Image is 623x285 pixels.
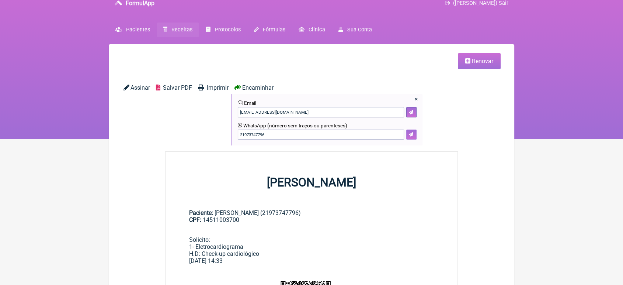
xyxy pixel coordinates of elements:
div: Solicito: 1- Eletrocardiograma H.D: Check-up cardiológico [189,229,434,257]
a: Encaminhar [234,84,274,91]
span: Protocolos [215,27,241,33]
span: Assinar [130,84,150,91]
h1: [PERSON_NAME] [166,175,457,189]
span: Renovar [472,58,493,65]
span: WhatsApp (número sem traços ou parenteses) [243,123,347,128]
a: Protocolos [199,23,247,37]
a: Assinar [123,84,150,91]
span: Encaminhar [242,84,274,91]
span: Email [244,100,256,106]
a: Sua Conta [332,23,379,37]
a: Salvar PDF [156,84,192,145]
div: 14511003700 [189,216,434,223]
span: Imprimir [207,84,229,91]
a: Renovar [458,53,501,69]
span: Pacientes [126,27,150,33]
span: Receitas [171,27,192,33]
span: Paciente: [189,209,213,216]
a: Imprimir [198,84,228,145]
a: Pacientes [109,23,157,37]
a: Receitas [157,23,199,37]
a: Fechar [415,96,418,103]
span: Clínica [309,27,325,33]
a: Fórmulas [247,23,292,37]
span: Fórmulas [263,27,285,33]
div: [DATE] 14:33 [189,257,434,264]
span: CPF: [189,216,201,223]
span: Sua Conta [347,27,372,33]
a: Clínica [292,23,332,37]
span: Salvar PDF [163,84,192,91]
div: [PERSON_NAME] (21973747796) [189,209,434,223]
